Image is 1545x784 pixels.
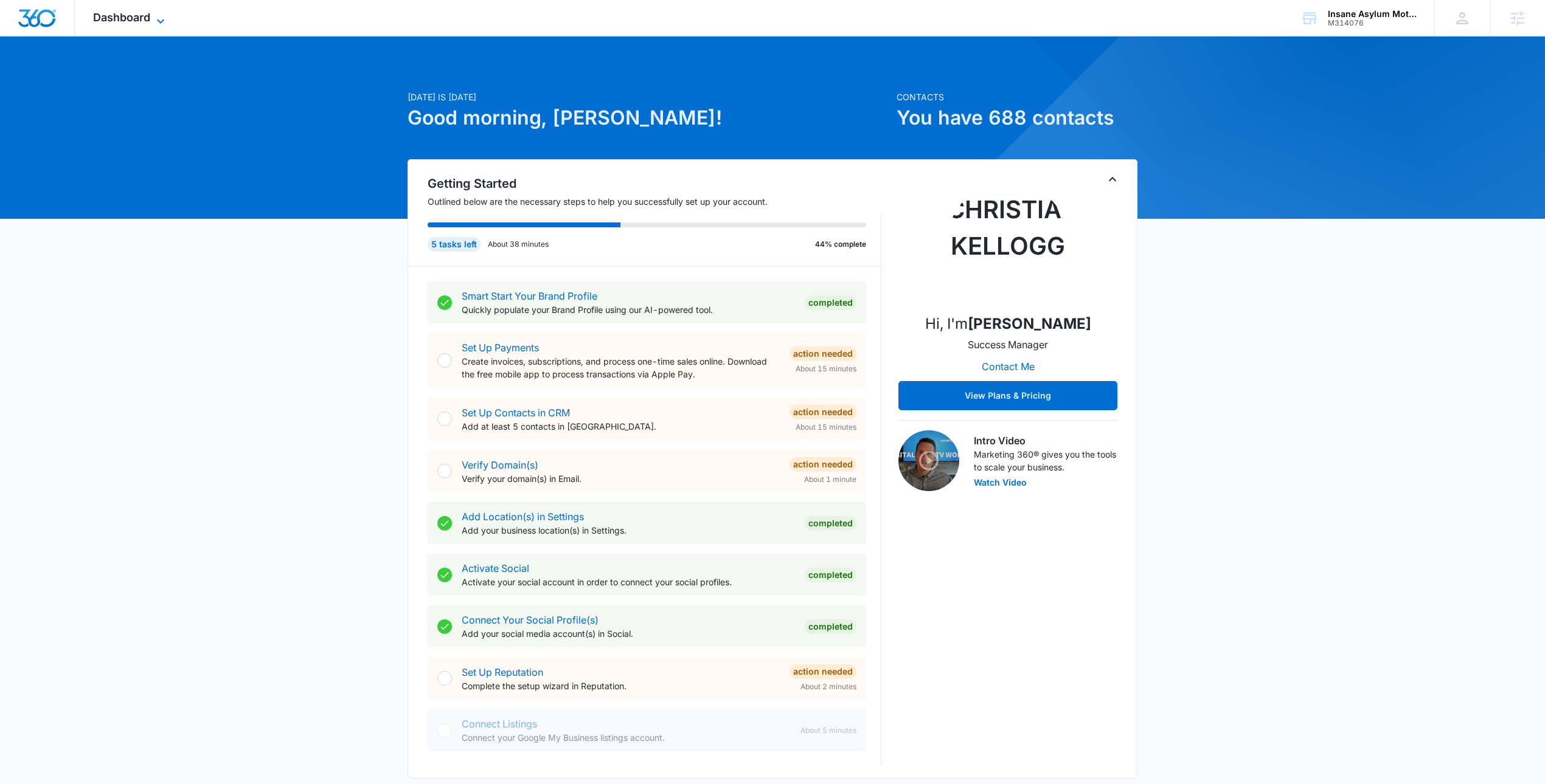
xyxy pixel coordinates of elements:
div: Completed [805,568,856,582]
div: Action Needed [790,457,856,472]
h2: Getting Started [428,174,881,193]
span: About 1 minute [804,474,856,485]
p: [DATE] is [DATE] [408,91,889,103]
p: Quickly populate your Brand Profile using our AI-powered tool. [462,303,795,316]
p: Activate your social account in order to connect your social profiles. [462,576,795,588]
button: Contact Me [970,352,1047,381]
div: Completed [805,295,856,310]
p: Connect your Google My Business listings account. [462,731,791,744]
a: Smart Start Your Brand Profile [462,290,597,302]
a: Set Up Payments [462,342,539,354]
img: logo_orange.svg [19,19,29,29]
div: 5 tasks left [428,237,481,252]
div: Action Needed [790,405,856,419]
div: Completed [805,619,856,634]
button: Watch Video [974,478,1027,487]
div: v 4.0.25 [34,19,60,29]
img: website_grey.svg [19,32,29,41]
button: Toggle Collapse [1105,172,1120,187]
div: account id [1328,19,1417,27]
p: Add your business location(s) in Settings. [462,524,795,537]
p: Hi, I'm [925,313,1091,335]
span: About 5 minutes [800,725,856,736]
span: About 15 minutes [796,422,856,433]
div: Keywords by Traffic [134,72,205,80]
span: About 15 minutes [796,363,856,374]
span: Dashboard [93,11,150,24]
h1: Good morning, [PERSON_NAME]! [408,103,889,132]
span: About 2 minutes [800,681,856,692]
div: Action Needed [790,346,856,361]
div: Completed [805,516,856,531]
p: About 38 minutes [488,239,549,250]
div: Domain: [DOMAIN_NAME] [32,32,134,41]
a: Set Up Reputation [462,666,543,678]
img: tab_keywords_by_traffic_grey.svg [121,70,131,80]
p: Verify your domain(s) in Email. [462,472,780,485]
a: Set Up Contacts in CRM [462,407,570,419]
div: account name [1328,9,1417,19]
button: View Plans & Pricing [898,381,1117,410]
p: Outlined below are the necessary steps to help you successfully set up your account. [428,195,881,208]
img: Christian Kellogg [947,182,1069,303]
p: Create invoices, subscriptions, and process one-time sales online. Download the free mobile app t... [462,355,780,380]
p: 44% complete [815,239,866,250]
p: Add at least 5 contacts in [GEOGRAPHIC_DATA]. [462,420,780,433]
a: Connect Your Social Profile(s) [462,614,599,626]
a: Add Location(s) in Settings [462,511,584,523]
p: Success Manager [968,337,1048,352]
a: Activate Social [462,562,529,574]
p: Contacts [897,91,1137,103]
p: Add your social media account(s) in Social. [462,627,795,640]
h3: Intro Video [974,433,1117,448]
div: Domain Overview [46,72,109,80]
p: Complete the setup wizard in Reputation. [462,679,780,692]
a: Verify Domain(s) [462,459,538,471]
h1: You have 688 contacts [897,103,1137,132]
strong: [PERSON_NAME] [968,315,1091,332]
p: Marketing 360® gives you the tools to scale your business. [974,448,1117,473]
div: Action Needed [790,664,856,679]
img: Intro Video [898,430,959,491]
img: tab_domain_overview_orange.svg [33,70,43,80]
